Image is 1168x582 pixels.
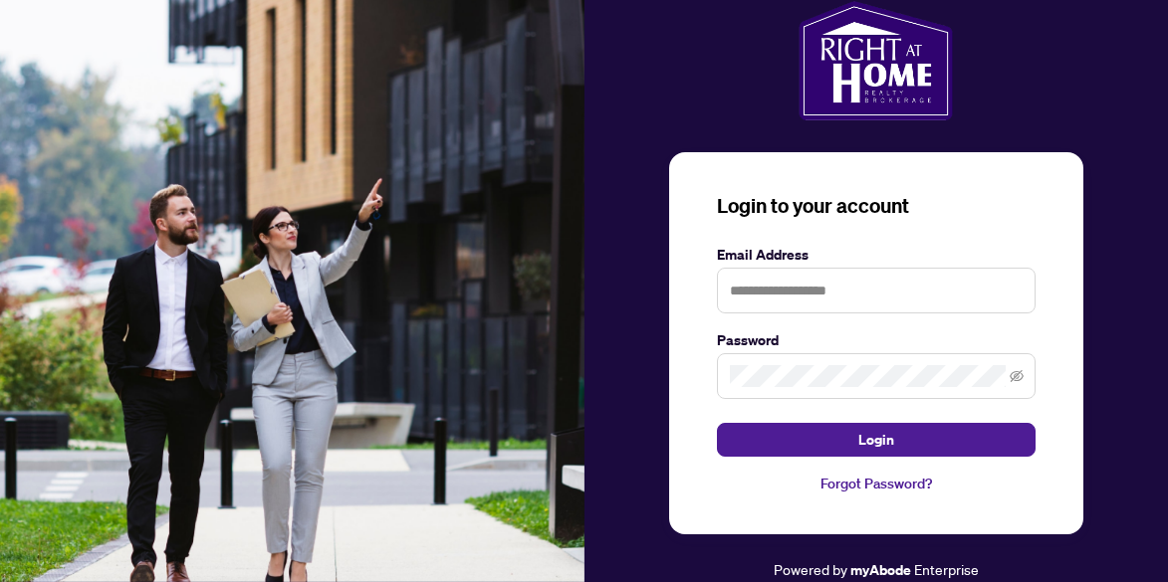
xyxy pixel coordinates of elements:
span: Login [858,424,894,456]
a: Forgot Password? [717,473,1036,494]
button: Login [717,423,1036,457]
label: Email Address [717,244,1036,266]
a: myAbode [850,559,911,581]
label: Password [717,329,1036,351]
span: eye-invisible [1010,369,1024,383]
img: ma-logo [799,1,953,120]
span: Powered by [774,560,847,578]
h3: Login to your account [717,192,1036,220]
span: Enterprise [914,560,979,578]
